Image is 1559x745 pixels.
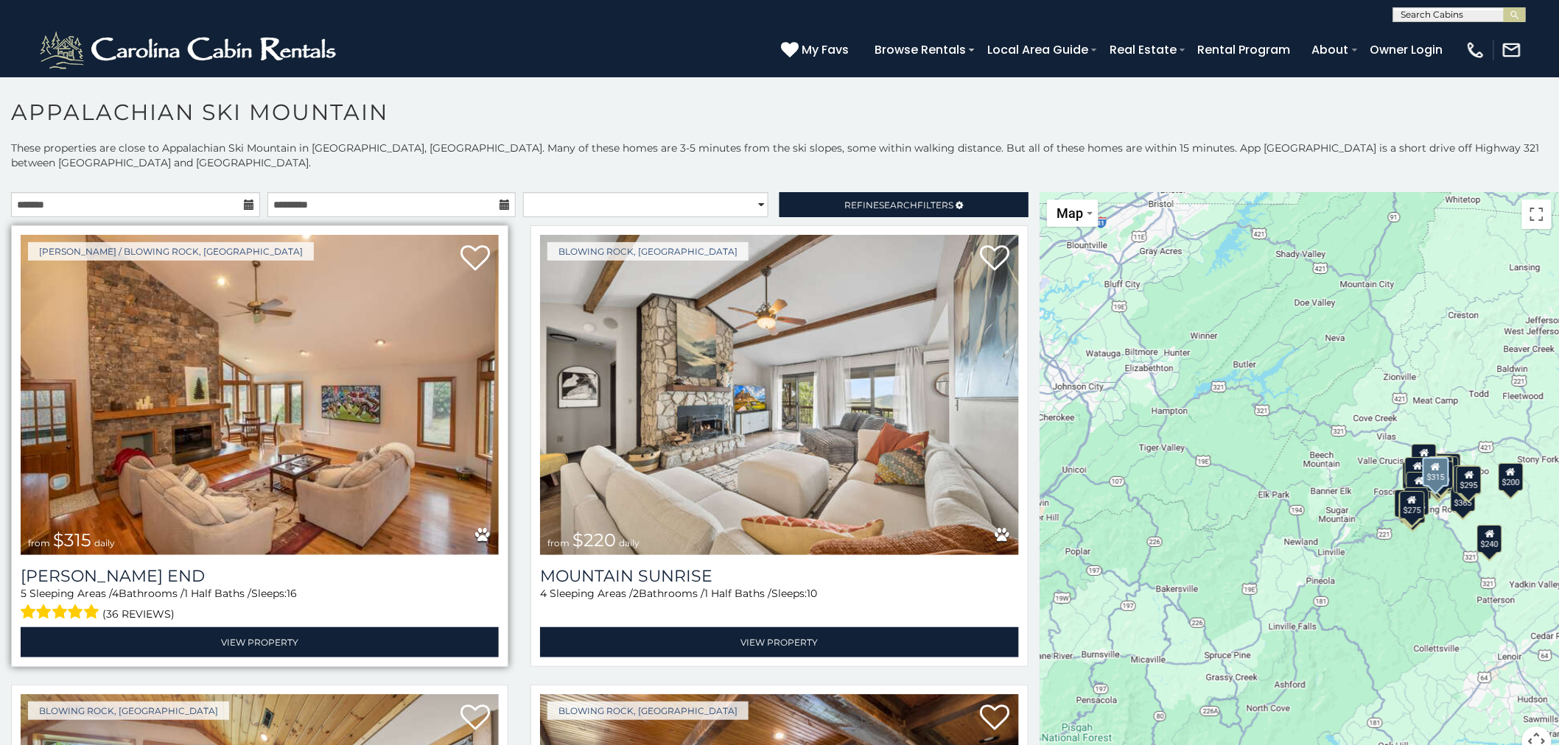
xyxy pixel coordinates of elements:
a: Local Area Guide [980,37,1096,63]
a: Owner Login [1363,37,1451,63]
img: White-1-2.png [37,28,343,72]
a: Add to favorites [981,244,1010,275]
div: $165 [1395,490,1420,518]
div: $200 [1412,444,1437,472]
a: Mountain Sunrise from $220 daily [540,235,1018,555]
img: Moss End [21,235,499,555]
a: RefineSearchFilters [779,192,1029,217]
div: $275 [1400,491,1425,519]
span: 4 [112,587,119,600]
span: 1 Half Baths / [704,587,771,600]
div: Sleeping Areas / Bathrooms / Sleeps: [540,586,1018,624]
div: $200 [1499,463,1524,491]
span: Search [879,200,917,211]
a: My Favs [781,40,852,60]
a: Mountain Sunrise [540,566,1018,586]
div: $675 [1406,457,1431,485]
span: 1 Half Baths / [184,587,251,600]
span: from [28,537,50,548]
span: 2 [633,587,639,600]
button: Change map style [1047,200,1099,227]
div: $205 [1406,472,1432,500]
a: View Property [21,627,499,657]
span: daily [619,537,640,548]
span: 10 [807,587,817,600]
div: $315 [1423,457,1449,487]
a: Add to favorites [981,703,1010,734]
span: from [547,537,570,548]
img: phone-regular-white.png [1465,40,1486,60]
h3: Moss End [21,566,499,586]
a: Browse Rentals [867,37,973,63]
span: 4 [540,587,547,600]
a: View Property [540,627,1018,657]
img: Mountain Sunrise [540,235,1018,555]
a: Blowing Rock, [GEOGRAPHIC_DATA] [547,242,749,261]
div: Sleeping Areas / Bathrooms / Sleeps: [21,586,499,624]
img: mail-regular-white.png [1502,40,1522,60]
span: Map [1057,205,1084,221]
span: (36 reviews) [103,604,175,624]
div: $315 [1403,462,1428,490]
div: $240 [1477,525,1502,553]
span: daily [94,537,115,548]
span: Refine Filters [844,200,953,211]
a: Blowing Rock, [GEOGRAPHIC_DATA] [28,702,229,720]
span: 16 [287,587,297,600]
a: Add to favorites [460,703,490,734]
a: Blowing Rock, [GEOGRAPHIC_DATA] [547,702,749,720]
span: My Favs [802,40,849,59]
button: Toggle fullscreen view [1522,200,1552,229]
a: [PERSON_NAME] / Blowing Rock, [GEOGRAPHIC_DATA] [28,242,314,261]
div: $200 [1436,453,1461,481]
span: $220 [572,529,616,551]
a: Add to favorites [460,244,490,275]
div: $226 [1454,465,1479,493]
a: [PERSON_NAME] End [21,566,499,586]
div: $295 [1457,466,1482,494]
a: About [1305,37,1356,63]
div: $175 [1404,487,1429,515]
div: $195 [1429,456,1454,484]
a: Rental Program [1191,37,1298,63]
span: $315 [53,529,91,551]
span: 5 [21,587,27,600]
a: Real Estate [1102,37,1184,63]
a: Moss End from $315 daily [21,235,499,555]
div: $365 [1451,484,1476,512]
